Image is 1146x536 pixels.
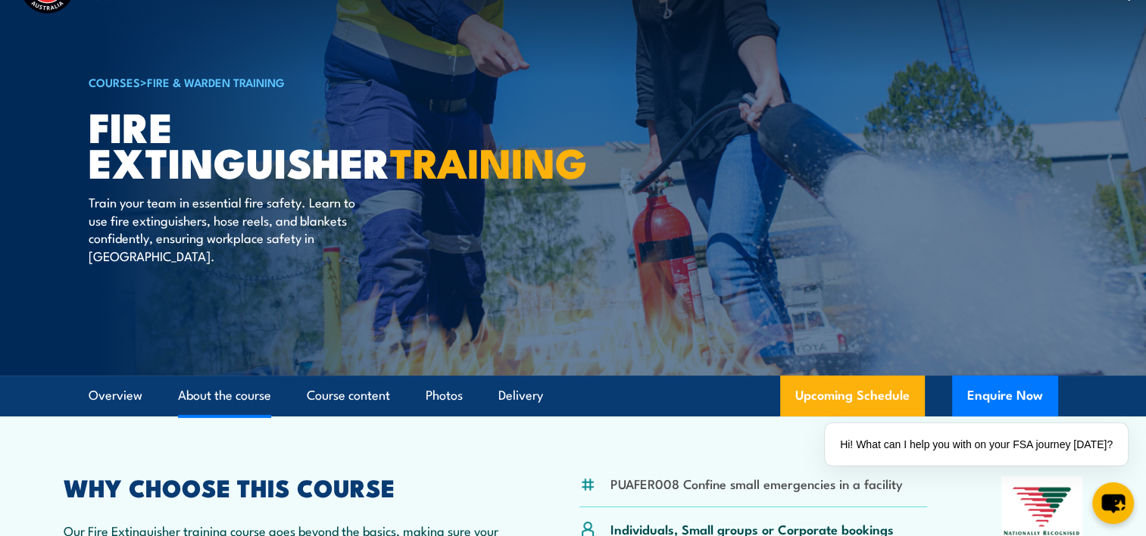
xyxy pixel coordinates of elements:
[390,129,587,192] strong: TRAINING
[89,73,140,90] a: COURSES
[89,108,463,179] h1: Fire Extinguisher
[89,73,463,91] h6: >
[498,376,543,416] a: Delivery
[952,376,1058,416] button: Enquire Now
[64,476,506,497] h2: WHY CHOOSE THIS COURSE
[426,376,463,416] a: Photos
[1092,482,1134,524] button: chat-button
[307,376,390,416] a: Course content
[89,376,142,416] a: Overview
[780,376,925,416] a: Upcoming Schedule
[610,475,903,492] li: PUAFER008 Confine small emergencies in a facility
[89,193,365,264] p: Train your team in essential fire safety. Learn to use fire extinguishers, hose reels, and blanke...
[825,423,1128,466] div: Hi! What can I help you with on your FSA journey [DATE]?
[178,376,271,416] a: About the course
[147,73,285,90] a: Fire & Warden Training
